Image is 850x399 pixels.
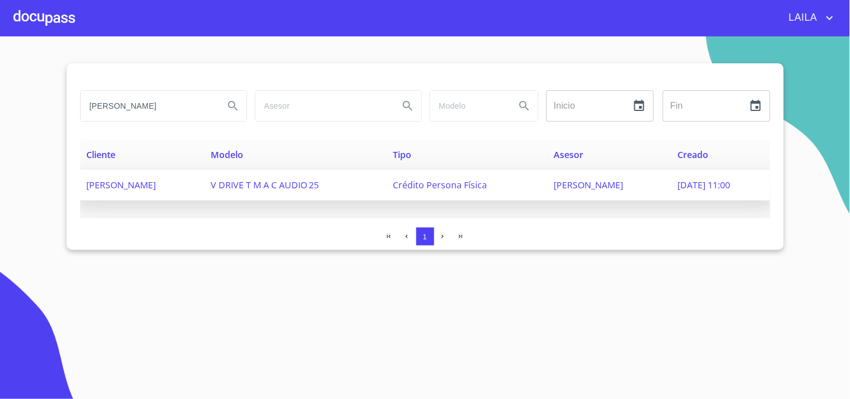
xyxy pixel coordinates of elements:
span: Cliente [87,149,116,161]
button: Search [394,92,421,119]
button: Search [220,92,247,119]
span: 1 [423,233,427,241]
span: Crédito Persona Física [393,179,487,191]
span: Tipo [393,149,412,161]
button: Search [511,92,538,119]
input: search [430,91,507,121]
button: account of current user [781,9,837,27]
span: [PERSON_NAME] [87,179,156,191]
input: search [256,91,390,121]
span: Modelo [211,149,243,161]
input: search [81,91,215,121]
span: LAILA [781,9,823,27]
span: Asesor [554,149,584,161]
span: V DRIVE T M A C AUDIO 25 [211,179,319,191]
span: Creado [678,149,709,161]
span: [PERSON_NAME] [554,179,624,191]
button: 1 [416,228,434,245]
span: [DATE] 11:00 [678,179,731,191]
